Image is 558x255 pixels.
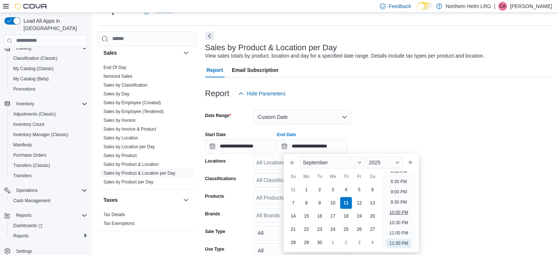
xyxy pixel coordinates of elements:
[7,160,90,171] button: Transfers (Classic)
[388,198,410,207] li: 9:30 PM
[366,184,378,196] div: day-6
[205,132,226,138] label: Start Date
[103,179,153,185] a: Sales by Product per Day
[287,197,299,209] div: day-7
[382,171,415,249] ul: Time
[446,2,491,11] p: Northern Helm LRG
[300,210,312,222] div: day-15
[98,63,196,189] div: Sales
[10,74,52,83] a: My Catalog (Beta)
[13,163,50,168] span: Transfers (Classic)
[103,73,132,79] span: Itemized Sales
[7,231,90,241] button: Reports
[10,151,87,160] span: Purchase Orders
[235,86,288,101] button: Hide Parameters
[10,221,45,230] a: Dashboards
[10,120,87,129] span: Inventory Count
[277,139,347,154] input: Press the down key to enter a popover containing a calendar. Press the escape key to close the po...
[103,212,125,218] span: Tax Details
[103,127,156,132] a: Sales by Invoice & Product
[205,32,214,40] button: Next
[10,54,61,63] a: Classification (Classic)
[10,141,87,149] span: Manifests
[232,63,278,77] span: Email Subscription
[205,43,337,52] h3: Sales by Product & Location per Day
[417,2,433,10] input: Dark Mode
[13,66,54,72] span: My Catalog (Classic)
[247,90,285,97] span: Hide Parameters
[182,48,190,57] button: Sales
[300,184,312,196] div: day-1
[13,86,36,92] span: Promotions
[103,74,132,79] a: Itemized Sales
[103,126,156,132] span: Sales by Invoice & Product
[103,100,161,106] span: Sales by Employee (Created)
[353,184,365,196] div: day-5
[207,63,223,77] span: Report
[353,237,365,248] div: day-3
[205,176,236,182] label: Classifications
[353,223,365,235] div: day-26
[1,210,90,221] button: Reports
[205,113,231,119] label: Date Range
[21,17,87,32] span: Load All Apps in [GEOGRAPHIC_DATA]
[10,64,87,73] span: My Catalog (Classic)
[340,237,352,248] div: day-2
[404,157,416,168] button: Next month
[15,3,48,10] img: Cova
[10,221,87,230] span: Dashboards
[303,160,328,165] span: September
[353,210,365,222] div: day-19
[369,160,380,165] span: 2025
[205,52,485,60] div: View sales totals by product, location and day for a specified date range. Details include tax ty...
[13,173,32,179] span: Transfers
[314,184,325,196] div: day-2
[103,109,164,114] a: Sales by Employee (Tendered)
[7,140,90,150] button: Manifests
[7,130,90,140] button: Inventory Manager (Classic)
[103,171,175,176] a: Sales by Product & Location per Day
[498,2,507,11] div: Caleb Alcock
[13,99,87,108] span: Inventory
[103,221,135,226] span: Tax Exemptions
[10,130,71,139] a: Inventory Manager (Classic)
[1,43,90,53] button: Catalog
[340,171,352,182] div: Th
[103,196,180,204] button: Taxes
[10,161,53,170] a: Transfers (Classic)
[13,186,41,195] button: Operations
[103,170,175,176] span: Sales by Product & Location per Day
[103,162,159,167] a: Sales by Product & Location
[13,198,50,204] span: Cash Management
[13,76,49,82] span: My Catalog (Beta)
[103,144,155,149] a: Sales by Location per Day
[10,74,87,83] span: My Catalog (Beta)
[98,210,196,231] div: Taxes
[10,120,47,129] a: Inventory Count
[7,221,90,231] a: Dashboards
[287,184,299,196] div: day-31
[327,184,339,196] div: day-3
[205,89,229,98] h3: Report
[340,223,352,235] div: day-25
[13,233,29,239] span: Reports
[103,65,126,70] span: End Of Day
[287,183,379,249] div: September, 2025
[366,197,378,209] div: day-13
[10,171,87,180] span: Transfers
[287,157,298,168] button: Previous Month
[10,141,35,149] a: Manifests
[103,91,130,96] a: Sales by Day
[300,237,312,248] div: day-29
[205,158,226,164] label: Locations
[16,212,32,218] span: Reports
[314,223,325,235] div: day-23
[366,223,378,235] div: day-27
[494,2,495,11] p: |
[205,211,220,217] label: Brands
[254,110,352,124] button: Custom Date
[327,210,339,222] div: day-17
[7,74,90,84] button: My Catalog (Beta)
[10,232,87,240] span: Reports
[388,167,410,176] li: 8:00 PM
